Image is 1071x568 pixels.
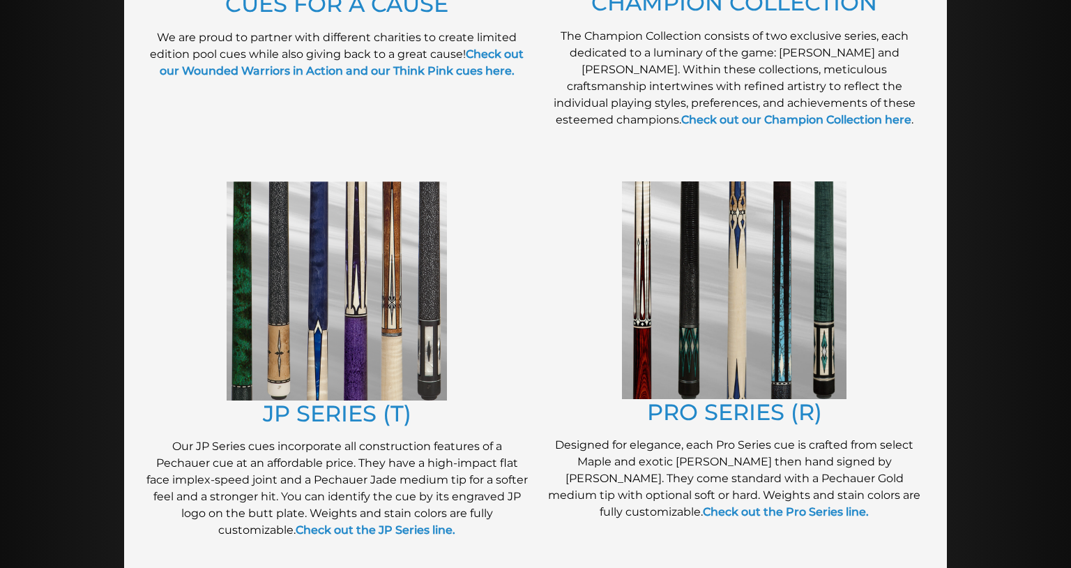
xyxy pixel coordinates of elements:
p: The Champion Collection consists of two exclusive series, each dedicated to a luminary of the gam... [542,28,926,128]
a: Check out our Champion Collection here [681,113,911,126]
a: Check out the JP Series line. [296,523,455,537]
p: We are proud to partner with different charities to create limited edition pool cues while also g... [145,29,529,80]
p: Our JP Series cues incorporate all construction features of a Pechauer cue at an affordable price... [145,438,529,539]
a: Check out the Pro Series line. [703,505,869,518]
p: Designed for elegance, each Pro Series cue is crafted from select Maple and exotic [PERSON_NAME] ... [542,437,926,521]
a: PRO SERIES (R) [647,398,822,426]
a: JP SERIES (T) [263,400,411,427]
a: Check out our Wounded Warriors in Action and our Think Pink cues here. [160,47,524,77]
